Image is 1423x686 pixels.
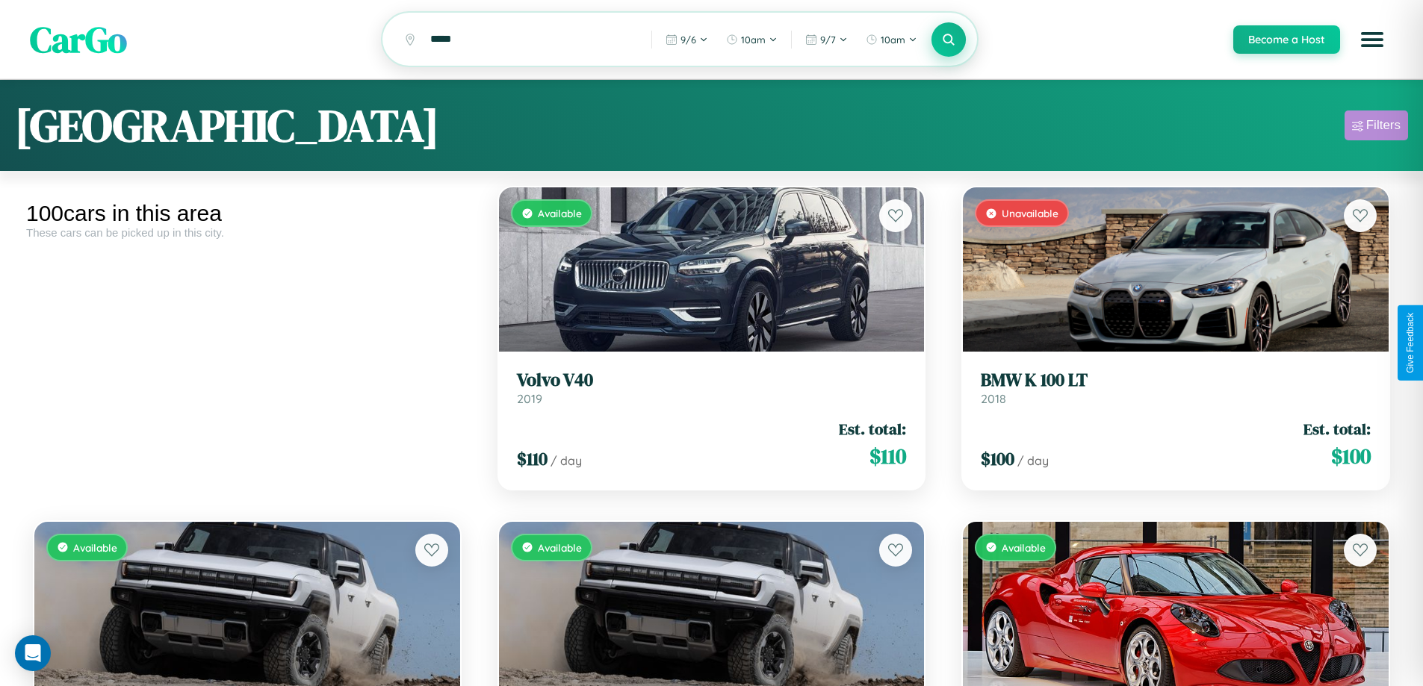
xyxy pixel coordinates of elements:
span: Est. total: [839,418,906,440]
span: Unavailable [1002,207,1058,219]
a: Volvo V402019 [517,369,907,406]
button: Become a Host [1233,25,1340,54]
span: 2018 [981,391,1006,406]
span: 10am [881,34,905,46]
span: Available [538,207,582,219]
div: These cars can be picked up in this city. [26,226,468,239]
div: Give Feedback [1405,313,1416,373]
h3: Volvo V40 [517,369,907,391]
span: / day [1017,453,1049,468]
button: Filters [1345,110,1408,140]
button: 9/6 [658,28,716,52]
span: Available [73,541,117,554]
div: Open Intercom Messenger [15,635,51,671]
span: Available [538,541,582,554]
h1: [GEOGRAPHIC_DATA] [15,95,439,156]
div: Filters [1366,118,1401,133]
h3: BMW K 100 LT [981,369,1371,391]
button: 9/7 [798,28,855,52]
span: Available [1002,541,1046,554]
span: $ 100 [981,446,1014,471]
span: / day [551,453,582,468]
span: $ 100 [1331,441,1371,471]
span: CarGo [30,15,127,64]
span: 9 / 7 [820,34,836,46]
button: Open menu [1351,19,1393,60]
span: 9 / 6 [681,34,696,46]
a: BMW K 100 LT2018 [981,369,1371,406]
button: 10am [858,28,925,52]
span: 2019 [517,391,542,406]
span: $ 110 [869,441,906,471]
span: $ 110 [517,446,548,471]
button: 10am [719,28,785,52]
div: 100 cars in this area [26,201,468,226]
span: 10am [741,34,766,46]
span: Est. total: [1303,418,1371,440]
